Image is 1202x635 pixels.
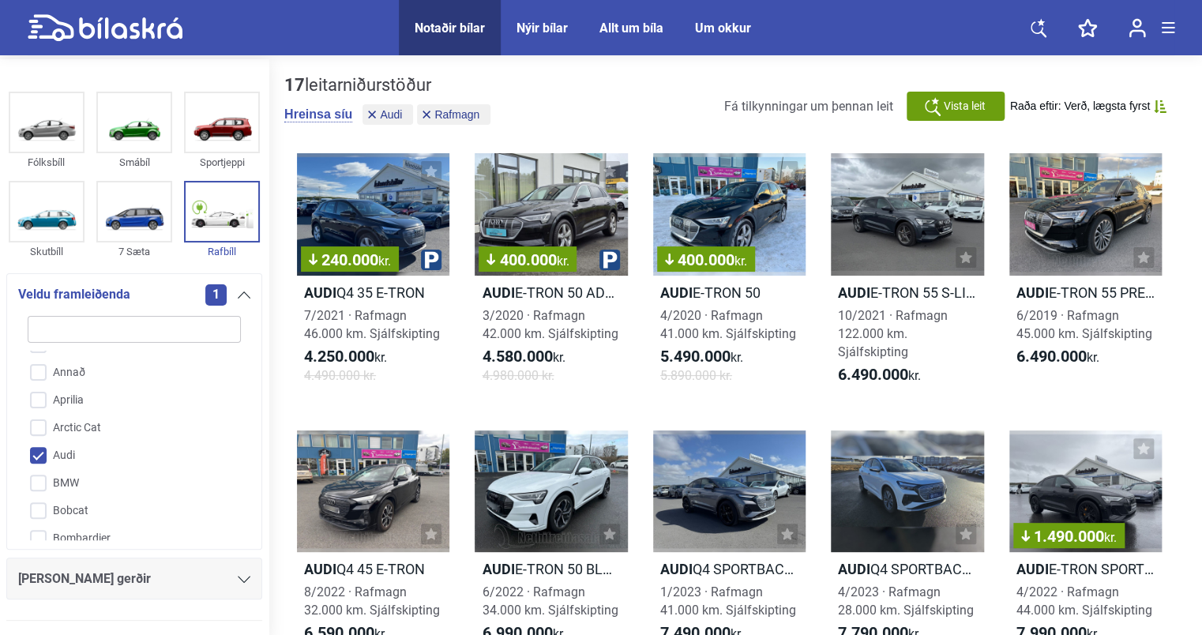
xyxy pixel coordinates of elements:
span: kr. [556,254,569,269]
button: Hreinsa síu [284,107,352,122]
a: AudiE-TRON 55 PRESTIGE6/2019 · Rafmagn45.000 km. Sjálfskipting6.490.000kr. [1009,153,1162,399]
b: 5.490.000 [660,347,731,366]
span: kr. [1104,530,1117,545]
span: 1/2023 · Rafmagn 41.000 km. Sjálfskipting [660,584,796,618]
span: 400.000 [665,252,747,268]
div: leitarniðurstöður [284,75,494,96]
b: 6.490.000 [1016,347,1087,366]
span: 240.000 [309,252,391,268]
b: Audi [838,284,870,301]
span: 5.890.000 kr. [660,366,732,385]
h2: E-TRON 50 [653,284,806,302]
img: user-login.svg [1129,18,1146,38]
b: Audi [1016,561,1049,577]
h2: E-TRON SPORTBACK 55 S-LINE [1009,560,1162,578]
b: Audi [304,284,336,301]
img: parking.png [599,250,620,270]
span: kr. [660,348,743,366]
a: Um okkur [695,21,751,36]
b: 17 [284,75,305,95]
span: 4/2020 · Rafmagn 41.000 km. Sjálfskipting [660,308,796,341]
span: 6/2022 · Rafmagn 34.000 km. Sjálfskipting [482,584,618,618]
div: Smábíl [96,153,172,171]
button: Raða eftir: Verð, lægsta fyrst [1010,100,1166,113]
span: kr. [734,254,747,269]
span: [PERSON_NAME] gerðir [18,568,151,590]
div: Skutbíll [9,242,85,261]
button: Rafmagn [417,104,490,125]
span: Fá tilkynningar um þennan leit [724,99,893,114]
a: Allt um bíla [599,21,663,36]
span: 1 [205,284,227,306]
span: 4/2022 · Rafmagn 44.000 km. Sjálfskipting [1016,584,1152,618]
h2: Q4 45 E-TRON [297,560,449,578]
span: Audi [380,109,402,120]
span: kr. [838,366,921,385]
span: 1.490.000 [1021,528,1117,544]
b: Audi [660,561,693,577]
h2: Q4 35 E-TRON [297,284,449,302]
span: kr. [378,254,391,269]
span: kr. [304,348,387,366]
b: Audi [1016,284,1049,301]
h2: Q4 SPORTBACK 50 E-TRON [831,560,983,578]
span: kr. [482,348,565,366]
a: Notaðir bílar [415,21,485,36]
span: kr. [1016,348,1099,366]
h2: E-TRON 50 BLACK PACK [475,560,627,578]
b: 4.250.000 [304,347,374,366]
b: 6.490.000 [838,365,908,384]
a: AudiE-TRON 55 S-LINE10/2021 · Rafmagn122.000 km. Sjálfskipting6.490.000kr. [831,153,983,399]
span: 4.980.000 kr. [482,366,554,385]
span: 4/2023 · Rafmagn 28.000 km. Sjálfskipting [838,584,974,618]
div: Rafbíll [184,242,260,261]
a: 240.000kr.AudiQ4 35 E-TRON7/2021 · Rafmagn46.000 km. Sjálfskipting4.250.000kr.4.490.000 kr. [297,153,449,399]
div: Sportjeppi [184,153,260,171]
span: 10/2021 · Rafmagn 122.000 km. Sjálfskipting [838,308,948,359]
h2: E-TRON 55 S-LINE [831,284,983,302]
a: Nýir bílar [516,21,568,36]
b: 4.580.000 [482,347,552,366]
h2: E-TRON 50 ADVANCED M/ LEÐURSÆTUM [475,284,627,302]
span: Raða eftir: Verð, lægsta fyrst [1010,100,1150,113]
span: Rafmagn [434,109,479,120]
b: Audi [660,284,693,301]
b: Audi [304,561,336,577]
span: Vista leit [944,98,986,115]
span: 6/2019 · Rafmagn 45.000 km. Sjálfskipting [1016,308,1152,341]
span: 3/2020 · Rafmagn 42.000 km. Sjálfskipting [482,308,618,341]
button: Audi [362,104,413,125]
div: Fólksbíll [9,153,85,171]
a: 400.000kr.AudiE-TRON 50 ADVANCED M/ LEÐURSÆTUM3/2020 · Rafmagn42.000 km. Sjálfskipting4.580.000kr... [475,153,627,399]
b: Audi [482,561,514,577]
span: 7/2021 · Rafmagn 46.000 km. Sjálfskipting [304,308,440,341]
a: 400.000kr.AudiE-TRON 504/2020 · Rafmagn41.000 km. Sjálfskipting5.490.000kr.5.890.000 kr. [653,153,806,399]
span: Veldu framleiðenda [18,284,130,306]
h2: Q4 SPORTBACK 50 E-TRON [653,560,806,578]
div: 7 Sæta [96,242,172,261]
b: Audi [838,561,870,577]
span: 400.000 [486,252,569,268]
b: Audi [482,284,514,301]
span: 4.490.000 kr. [304,366,376,385]
span: 8/2022 · Rafmagn 32.000 km. Sjálfskipting [304,584,440,618]
h2: E-TRON 55 PRESTIGE [1009,284,1162,302]
img: parking.png [421,250,441,270]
